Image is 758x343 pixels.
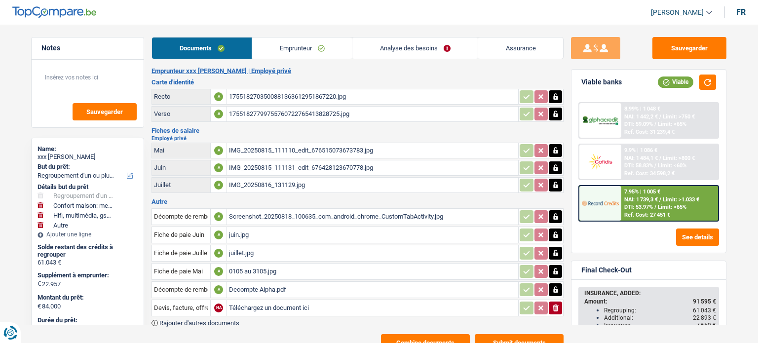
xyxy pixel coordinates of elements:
span: Limit: <65% [658,121,686,127]
div: A [214,181,223,190]
label: But du prêt: [38,163,136,171]
div: NA [214,304,223,312]
span: 91 595 € [693,298,716,305]
img: Cofidis [582,152,618,171]
h3: Fiches de salaire [152,127,564,134]
button: Sauvegarder [652,37,726,59]
span: 22 893 € [693,314,716,321]
div: A [214,212,223,221]
span: Limit: <60% [658,162,686,169]
span: / [654,162,656,169]
span: / [659,155,661,161]
span: Limit: >800 € [663,155,695,161]
span: / [654,121,656,127]
span: DTI: 58.83% [624,162,653,169]
div: A [214,230,223,239]
div: 0105 au 3105.jpg [229,264,516,279]
label: Montant du prêt: [38,294,136,302]
div: A [214,92,223,101]
div: 9.9% | 1 086 € [624,147,657,153]
span: NAI: 1 484,1 € [624,155,658,161]
h2: Employé privé [152,136,564,141]
div: Mai [154,147,208,154]
h3: Carte d'identité [152,79,564,85]
span: Sauvegarder [86,109,123,115]
span: [PERSON_NAME] [651,8,704,17]
div: Détails but du prêt [38,183,138,191]
a: [PERSON_NAME] [643,4,712,21]
div: Decompte Alpha.pdf [229,282,516,297]
div: Additional: [604,314,716,321]
div: 1755182703500881363612951867220.jpg [229,89,516,104]
div: Insurance: [604,322,716,329]
a: Documents [152,38,252,59]
div: A [214,110,223,118]
span: Limit: <65% [658,204,686,210]
div: 61.043 € [38,259,138,267]
div: juillet.jpg [229,246,516,261]
div: Juillet [154,181,208,189]
div: IMG_20250815_111131_edit_676428123670778.jpg [229,160,516,175]
button: Sauvegarder [73,103,137,120]
span: € [38,280,41,288]
div: A [214,249,223,258]
div: 7.95% | 1 005 € [624,189,660,195]
span: NAI: 1 739,3 € [624,196,658,203]
div: Ref. Cost: 31 239,4 € [624,129,675,135]
span: € [38,303,41,310]
div: A [214,267,223,276]
span: Limit: >1.033 € [663,196,699,203]
div: IMG_20250815_111110_edit_676515073673783.jpg [229,143,516,158]
div: Juin [154,164,208,171]
span: Rajouter d'autres documents [159,320,239,326]
h2: Emprunteur xxx [PERSON_NAME] | Employé privé [152,67,564,75]
label: Durée du prêt: [38,316,136,324]
div: A [214,163,223,172]
div: 8.99% | 1 048 € [624,106,660,112]
div: Name: [38,145,138,153]
div: 17551827799755760722765413828725.jpg [229,107,516,121]
img: Record Credits [582,194,618,212]
div: Ajouter une ligne [38,231,138,238]
div: A [214,146,223,155]
span: DTI: 59.09% [624,121,653,127]
img: TopCompare Logo [12,6,96,18]
span: NAI: 1 442,2 € [624,114,658,120]
span: / [659,114,661,120]
div: Viable banks [581,78,622,86]
div: xxx [PERSON_NAME] [38,153,138,161]
div: Final Check-Out [581,266,632,274]
div: INSURANCE, ADDED: [584,290,716,297]
span: / [659,196,661,203]
span: 61 043 € [693,307,716,314]
div: Verso [154,110,208,117]
a: Analyse des besoins [352,38,478,59]
span: / [654,204,656,210]
h5: Notes [41,44,134,52]
div: Ref. Cost: 27 451 € [624,212,670,218]
h3: Autre [152,198,564,205]
div: Solde restant des crédits à regrouper [38,243,138,259]
div: A [214,285,223,294]
span: 7 659 € [696,322,716,329]
div: juin.jpg [229,228,516,242]
div: Regrouping: [604,307,716,314]
button: Rajouter d'autres documents [152,320,239,326]
label: Supplément à emprunter: [38,271,136,279]
img: AlphaCredit [582,115,618,126]
div: Recto [154,93,208,100]
div: IMG_20250816_131129.jpg [229,178,516,192]
span: DTI: 53.97% [624,204,653,210]
div: Ref. Cost: 34 598,2 € [624,170,675,177]
a: Assurance [478,38,563,59]
div: Screenshot_20250818_100635_com_android_chrome_CustomTabActivity.jpg [229,209,516,224]
div: Amount: [584,298,716,305]
div: Viable [658,76,693,87]
span: Limit: >750 € [663,114,695,120]
a: Emprunteur [252,38,352,59]
div: fr [736,7,746,17]
button: See details [676,229,719,246]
